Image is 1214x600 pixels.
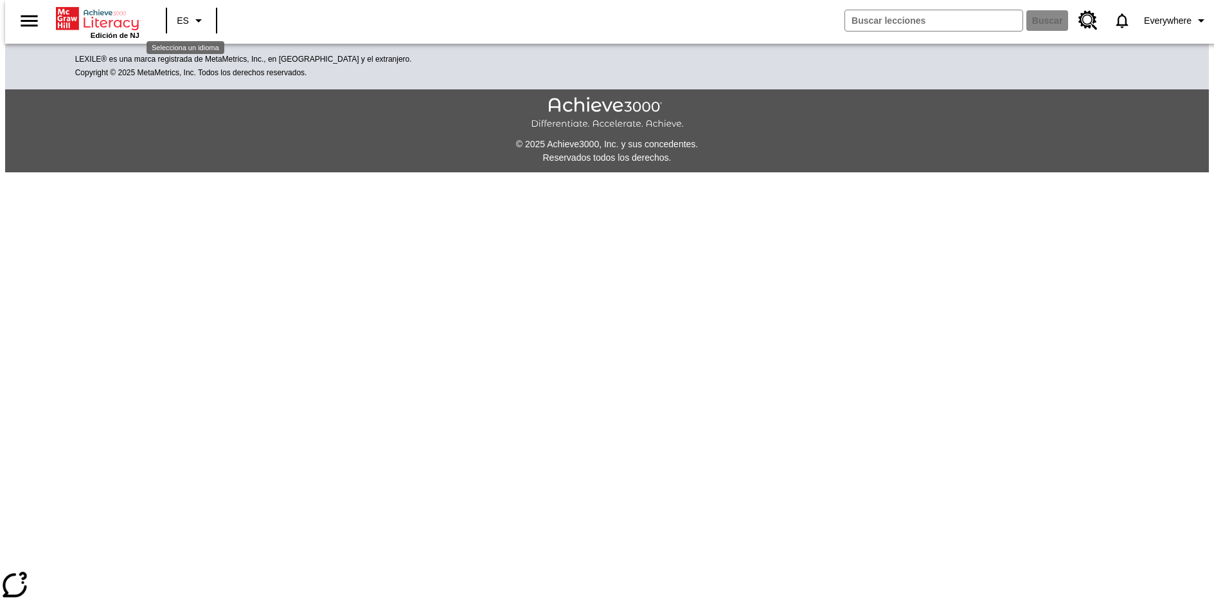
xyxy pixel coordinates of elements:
[845,10,1022,31] input: Buscar campo
[91,32,139,39] span: Edición de NJ
[75,53,1139,66] p: LEXILE® es una marca registrada de MetaMetrics, Inc., en [GEOGRAPHIC_DATA] y el extranjero.
[147,41,224,54] div: Selecciona un idioma
[531,97,684,130] img: Achieve3000 Differentiate Accelerate Achieve
[1144,14,1192,28] span: Everywhere
[171,9,212,32] button: Lenguaje: ES, Selecciona un idioma
[56,5,139,39] div: Portada
[1105,4,1139,37] a: Notificaciones
[5,138,1209,151] p: © 2025 Achieve3000, Inc. y sus concedentes.
[177,14,189,28] span: ES
[5,151,1209,165] p: Reservados todos los derechos.
[75,68,307,77] span: Copyright © 2025 MetaMetrics, Inc. Todos los derechos reservados.
[10,2,48,40] button: Abrir el menú lateral
[1071,3,1105,38] a: Centro de recursos, Se abrirá en una pestaña nueva.
[1139,9,1214,32] button: Perfil/Configuración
